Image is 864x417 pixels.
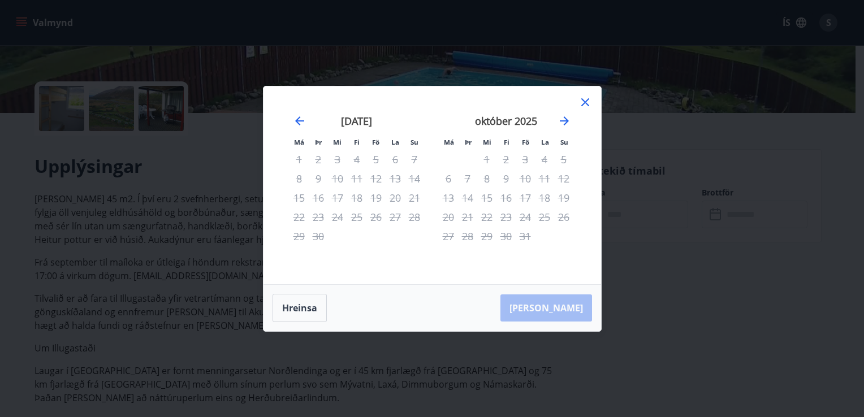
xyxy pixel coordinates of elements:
td: Not available. mánudagur, 8. september 2025 [290,169,309,188]
td: Not available. föstudagur, 17. október 2025 [516,188,535,207]
td: Not available. fimmtudagur, 4. september 2025 [347,150,366,169]
td: Not available. mánudagur, 15. september 2025 [290,188,309,207]
td: Not available. sunnudagur, 19. október 2025 [554,188,573,207]
small: Fi [504,138,509,146]
small: La [541,138,549,146]
td: Not available. föstudagur, 3. október 2025 [516,150,535,169]
strong: [DATE] [341,114,372,128]
button: Hreinsa [273,294,327,322]
td: Not available. föstudagur, 31. október 2025 [516,227,535,246]
div: Calendar [277,100,587,271]
td: Not available. þriðjudagur, 2. september 2025 [309,150,328,169]
small: Mi [333,138,342,146]
td: Not available. þriðjudagur, 7. október 2025 [458,169,477,188]
td: Not available. mánudagur, 13. október 2025 [439,188,458,207]
td: Not available. miðvikudagur, 15. október 2025 [477,188,496,207]
td: Not available. fimmtudagur, 18. september 2025 [347,188,366,207]
td: Not available. laugardagur, 18. október 2025 [535,188,554,207]
div: Move forward to switch to the next month. [558,114,571,128]
td: Not available. mánudagur, 29. september 2025 [290,227,309,246]
td: Not available. þriðjudagur, 9. september 2025 [309,169,328,188]
td: Not available. miðvikudagur, 10. september 2025 [328,169,347,188]
td: Not available. föstudagur, 12. september 2025 [366,169,386,188]
td: Not available. þriðjudagur, 30. september 2025 [309,227,328,246]
td: Not available. laugardagur, 11. október 2025 [535,169,554,188]
td: Not available. miðvikudagur, 17. september 2025 [328,188,347,207]
small: Fö [522,138,529,146]
td: Not available. sunnudagur, 26. október 2025 [554,207,573,227]
td: Not available. föstudagur, 5. september 2025 [366,150,386,169]
td: Not available. þriðjudagur, 23. september 2025 [309,207,328,227]
small: Mi [483,138,491,146]
td: Not available. föstudagur, 19. september 2025 [366,188,386,207]
td: Not available. mánudagur, 27. október 2025 [439,227,458,246]
small: Fö [372,138,379,146]
td: Not available. mánudagur, 22. september 2025 [290,207,309,227]
td: Not available. fimmtudagur, 2. október 2025 [496,150,516,169]
td: Not available. föstudagur, 26. september 2025 [366,207,386,227]
td: Not available. miðvikudagur, 24. september 2025 [328,207,347,227]
small: Su [560,138,568,146]
small: La [391,138,399,146]
td: Not available. sunnudagur, 21. september 2025 [405,188,424,207]
td: Not available. föstudagur, 24. október 2025 [516,207,535,227]
td: Not available. föstudagur, 10. október 2025 [516,169,535,188]
div: Move backward to switch to the previous month. [293,114,306,128]
td: Not available. sunnudagur, 28. september 2025 [405,207,424,227]
td: Not available. mánudagur, 6. október 2025 [439,169,458,188]
small: Má [294,138,304,146]
td: Not available. laugardagur, 4. október 2025 [535,150,554,169]
small: Má [444,138,454,146]
td: Not available. laugardagur, 13. september 2025 [386,169,405,188]
td: Not available. fimmtudagur, 11. september 2025 [347,169,366,188]
td: Not available. fimmtudagur, 30. október 2025 [496,227,516,246]
td: Not available. laugardagur, 6. september 2025 [386,150,405,169]
td: Not available. sunnudagur, 14. september 2025 [405,169,424,188]
td: Not available. miðvikudagur, 1. október 2025 [477,150,496,169]
td: Not available. miðvikudagur, 29. október 2025 [477,227,496,246]
td: Not available. laugardagur, 27. september 2025 [386,207,405,227]
td: Not available. sunnudagur, 7. september 2025 [405,150,424,169]
td: Not available. mánudagur, 20. október 2025 [439,207,458,227]
td: Not available. miðvikudagur, 8. október 2025 [477,169,496,188]
small: Fi [354,138,360,146]
td: Not available. miðvikudagur, 22. október 2025 [477,207,496,227]
td: Not available. sunnudagur, 12. október 2025 [554,169,573,188]
strong: október 2025 [475,114,537,128]
td: Not available. laugardagur, 25. október 2025 [535,207,554,227]
td: Not available. þriðjudagur, 14. október 2025 [458,188,477,207]
td: Not available. sunnudagur, 5. október 2025 [554,150,573,169]
td: Not available. mánudagur, 1. september 2025 [290,150,309,169]
small: Su [411,138,418,146]
td: Not available. miðvikudagur, 3. september 2025 [328,150,347,169]
td: Not available. fimmtudagur, 25. september 2025 [347,207,366,227]
td: Not available. þriðjudagur, 16. september 2025 [309,188,328,207]
td: Not available. þriðjudagur, 21. október 2025 [458,207,477,227]
td: Not available. laugardagur, 20. september 2025 [386,188,405,207]
td: Not available. fimmtudagur, 16. október 2025 [496,188,516,207]
td: Not available. fimmtudagur, 23. október 2025 [496,207,516,227]
small: Þr [315,138,322,146]
td: Not available. þriðjudagur, 28. október 2025 [458,227,477,246]
small: Þr [465,138,472,146]
td: Not available. fimmtudagur, 9. október 2025 [496,169,516,188]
